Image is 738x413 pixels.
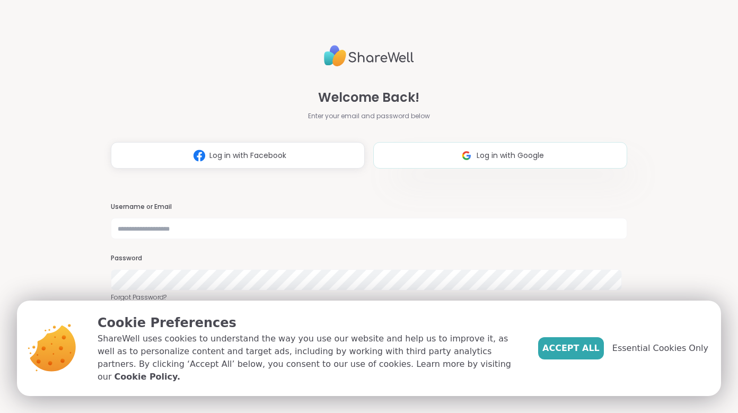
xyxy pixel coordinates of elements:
p: Cookie Preferences [98,313,521,332]
span: Log in with Facebook [209,150,286,161]
h3: Username or Email [111,203,627,212]
a: Cookie Policy. [115,371,180,383]
img: ShareWell Logomark [189,146,209,165]
span: Enter your email and password below [308,111,430,121]
img: ShareWell Logo [324,41,414,71]
span: Welcome Back! [318,88,419,107]
a: Forgot Password? [111,293,627,302]
span: Essential Cookies Only [612,342,708,355]
button: Accept All [538,337,604,359]
span: Log in with Google [477,150,544,161]
button: Log in with Google [373,142,627,169]
p: ShareWell uses cookies to understand the way you use our website and help us to improve it, as we... [98,332,521,383]
h3: Password [111,254,627,263]
button: Log in with Facebook [111,142,365,169]
img: ShareWell Logomark [456,146,477,165]
span: Accept All [542,342,600,355]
